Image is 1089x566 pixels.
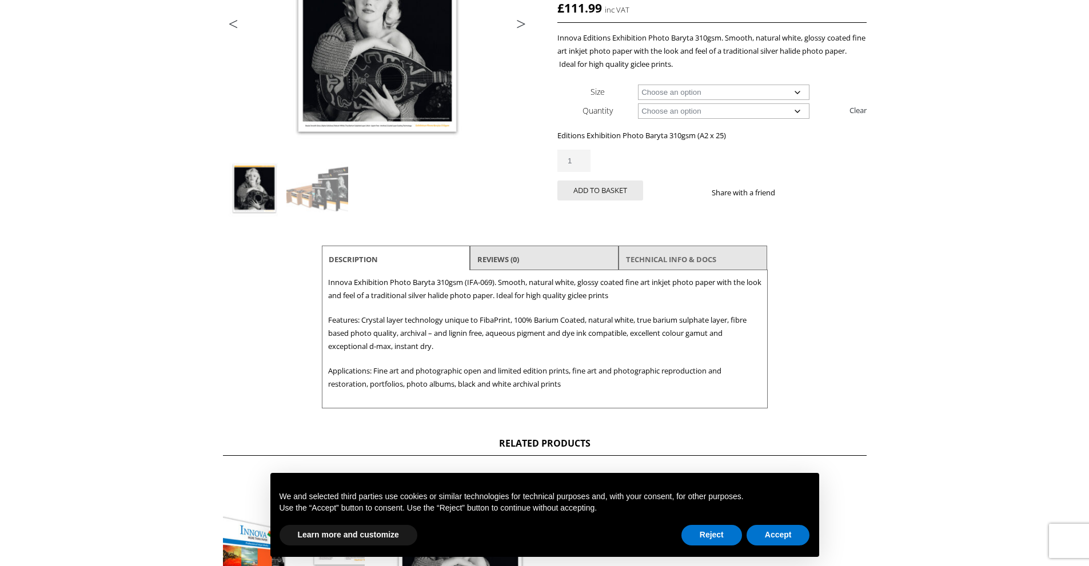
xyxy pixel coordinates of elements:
button: Accept [747,525,810,545]
p: Innova Editions Exhibition Photo Baryta 310gsm. Smooth, natural white, glossy coated fine art ink... [557,31,866,71]
img: Editions Exhibition Photo Baryta 310gsm (IFA-069) - Image 2 [286,158,348,219]
input: Product quantity [557,150,591,172]
button: Reject [681,525,742,545]
p: Innova Exhibition Photo Baryta 310gsm (IFA-069). Smooth, natural white, glossy coated fine art in... [328,276,761,302]
a: Reviews (0) [477,249,519,270]
label: Size [591,86,605,97]
a: TECHNICAL INFO & DOCS [626,249,716,270]
button: Add to basket [557,180,643,200]
p: Editions Exhibition Photo Baryta 310gsm (A2 x 25) [557,129,866,142]
h2: Related products [223,437,867,456]
img: facebook sharing button [789,188,798,197]
label: Quantity [583,105,613,116]
p: Applications: Fine art and photographic open and limited edition prints, fine art and photographi... [328,364,761,391]
button: Learn more and customize [280,525,417,545]
a: Clear options [849,101,867,119]
img: email sharing button [816,188,825,197]
p: We and selected third parties use cookies or similar technologies for technical purposes and, wit... [280,491,810,503]
p: Features: Crystal layer technology unique to FibaPrint, 100% Barium Coated, natural white, true b... [328,314,761,353]
a: Description [329,249,378,270]
p: Share with a friend [712,186,789,199]
p: Use the “Accept” button to consent. Use the “Reject” button to continue without accepting. [280,503,810,514]
img: twitter sharing button [803,188,812,197]
img: Editions Exhibition Photo Baryta 310gsm (IFA-069) [224,158,285,219]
